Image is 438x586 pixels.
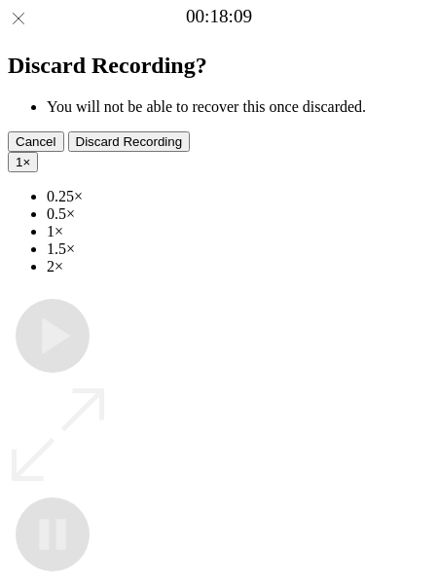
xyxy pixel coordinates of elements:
[8,53,430,79] h2: Discard Recording?
[68,131,191,152] button: Discard Recording
[8,152,38,172] button: 1×
[16,155,22,169] span: 1
[47,188,430,205] li: 0.25×
[47,240,430,258] li: 1.5×
[186,6,252,27] a: 00:18:09
[47,223,430,240] li: 1×
[8,131,64,152] button: Cancel
[47,98,430,116] li: You will not be able to recover this once discarded.
[47,205,430,223] li: 0.5×
[47,258,430,275] li: 2×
